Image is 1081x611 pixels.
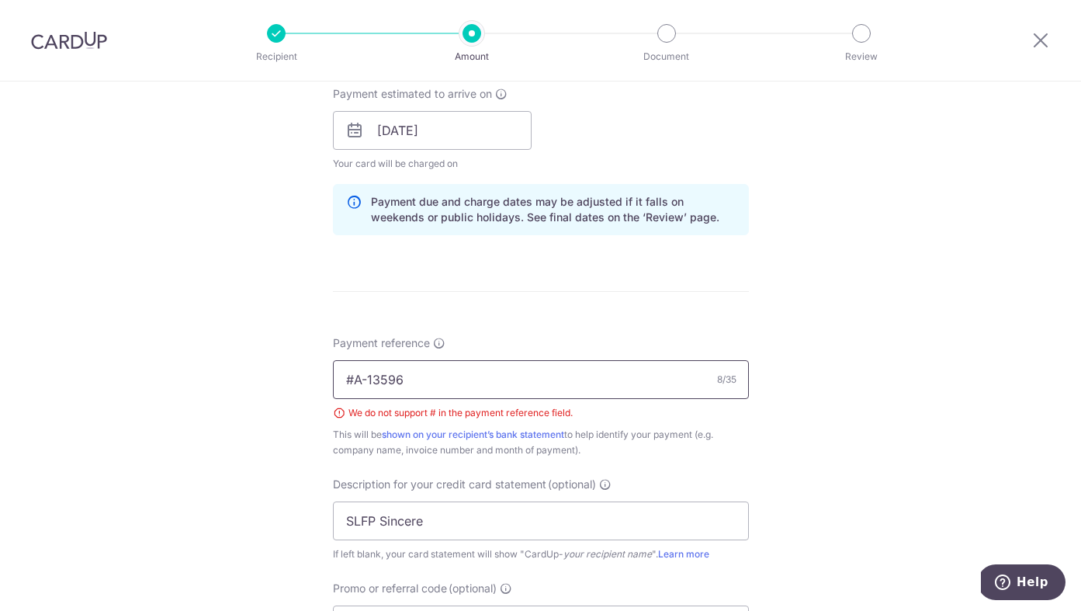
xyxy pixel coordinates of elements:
span: Promo or referral code [333,581,447,596]
div: This will be to help identify your payment (e.g. company name, invoice number and month of payment). [333,427,749,458]
input: Example: Rent [333,502,749,540]
span: Description for your credit card statement [333,477,546,492]
p: Document [609,49,724,64]
div: 8/35 [717,372,736,387]
div: We do not support # in the payment reference field. [333,405,749,421]
iframe: Opens a widget where you can find more information [981,564,1065,603]
span: Payment reference [333,335,430,351]
a: shown on your recipient’s bank statement [382,429,564,440]
div: If left blank, your card statement will show "CardUp- ". [333,547,749,562]
p: Amount [414,49,529,64]
span: (optional) [548,477,596,492]
a: Learn more [658,548,709,560]
input: DD / MM / YYYY [333,111,532,150]
img: CardUp [31,31,107,50]
p: Review [804,49,919,64]
p: Recipient [219,49,334,64]
i: your recipient name [563,548,652,560]
span: Payment estimated to arrive on [333,86,492,102]
p: Payment due and charge dates may be adjusted if it falls on weekends or public holidays. See fina... [371,194,736,225]
span: Your card will be charged on [333,156,532,172]
span: (optional) [449,581,497,596]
